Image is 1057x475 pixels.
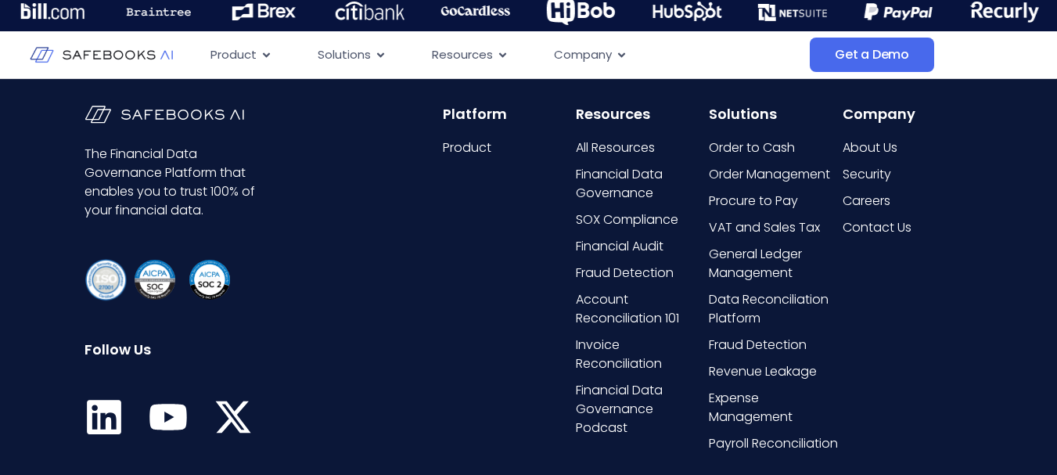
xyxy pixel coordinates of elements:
a: Careers [843,192,973,211]
h6: Follow Us [84,341,262,358]
a: Security [843,165,973,184]
h6: Company [843,106,973,123]
a: Account Reconciliation 101 [576,290,706,328]
a: Invoice Reconciliation [576,336,706,373]
span: Careers [843,192,890,211]
span: Payroll Reconciliation [709,434,838,453]
span: Order to Cash [709,139,795,157]
a: About Us [843,139,973,157]
span: All Resources [576,139,655,157]
h6: Solutions [709,106,839,123]
span: Resources [432,46,493,64]
img: Financial Data Governance 15 [653,2,722,21]
span: Fraud Detection [576,264,674,282]
span: Procure to Pay [709,192,798,211]
a: Revenue Leakage [709,362,839,381]
a: Fraud Detection [576,264,706,282]
a: VAT and Sales Tax [709,218,839,237]
a: Payroll Reconciliation [709,434,839,453]
span: Financial Audit [576,237,663,256]
span: Company [554,46,612,64]
span: SOX Compliance [576,211,678,229]
a: All Resources [576,139,706,157]
span: VAT and Sales Tax [709,218,820,237]
span: Fraud Detection [709,336,807,354]
span: Contact Us [843,218,911,237]
span: Order Management [709,165,830,184]
a: Financial Audit [576,237,706,256]
div: Menu Toggle [198,40,810,70]
a: Order Management [709,165,839,184]
span: Security [843,165,891,184]
span: About Us [843,139,897,157]
a: Order to Cash [709,139,839,157]
nav: Menu [198,40,810,70]
a: General Ledger Management [709,245,839,282]
p: The Financial Data Governance Platform that enables you to trust 100% of your financial data. [84,145,262,220]
div: 9 / 21 [634,2,739,26]
span: Get a Demo [835,47,909,63]
a: Financial Data Governance [576,165,706,203]
a: Contact Us [843,218,973,237]
span: Solutions [318,46,371,64]
a: Fraud Detection [709,336,839,354]
a: SOX Compliance [576,211,706,229]
a: Product [443,139,573,157]
span: Revenue Leakage [709,362,817,381]
a: Expense Management [709,389,839,426]
h6: Platform [443,106,573,123]
h6: Resources [576,106,706,123]
a: Data Reconciliation Platform [709,290,839,328]
span: Product [443,139,491,157]
span: Product [210,46,257,64]
a: Procure to Pay [709,192,839,211]
a: Financial Data Governance Podcast [576,381,706,437]
a: Get a Demo [810,38,934,72]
